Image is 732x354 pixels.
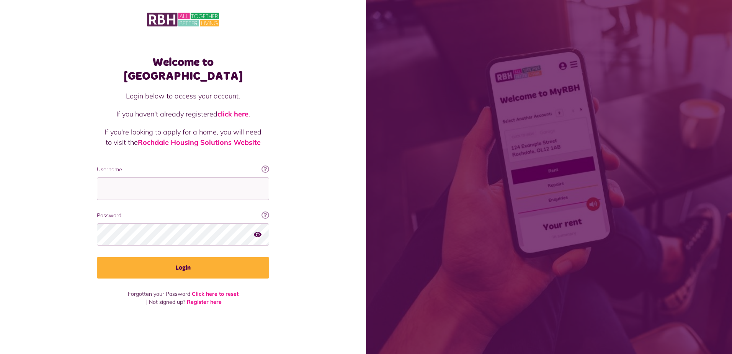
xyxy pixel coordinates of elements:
[105,109,261,119] p: If you haven't already registered .
[217,110,248,118] a: click here
[128,290,190,297] span: Forgotten your Password
[97,257,269,279] button: Login
[97,166,269,174] label: Username
[97,56,269,83] h1: Welcome to [GEOGRAPHIC_DATA]
[192,290,239,297] a: Click here to reset
[138,138,261,147] a: Rochdale Housing Solutions Website
[147,11,219,28] img: MyRBH
[105,127,261,147] p: If you're looking to apply for a home, you will need to visit the
[105,91,261,101] p: Login below to access your account.
[97,211,269,220] label: Password
[187,298,222,305] a: Register here
[149,298,185,305] span: Not signed up?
